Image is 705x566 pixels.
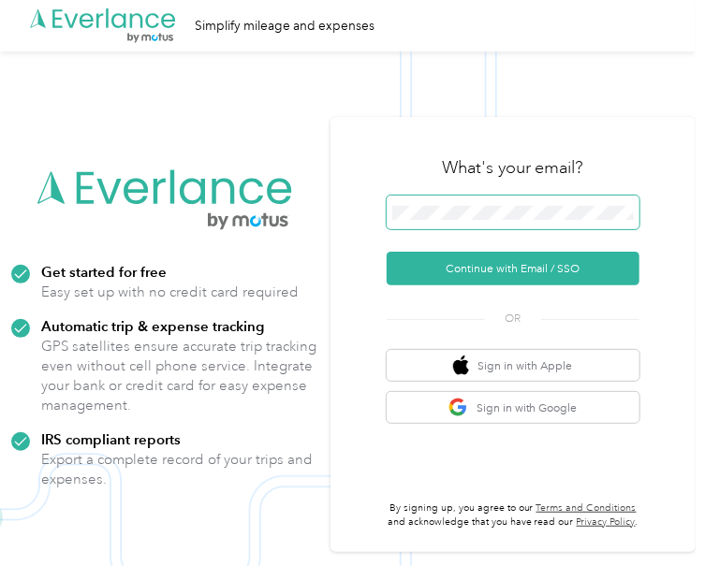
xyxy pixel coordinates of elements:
p: Easy set up with no credit card required [41,283,299,302]
p: By signing up, you agree to our and acknowledge that you have read our . [387,501,640,530]
span: OR [485,311,541,327]
button: Continue with Email / SSO [387,252,640,285]
img: google logo [448,398,468,417]
strong: Automatic trip & expense tracking [41,317,264,335]
strong: Get started for free [41,263,167,281]
div: Simplify mileage and expenses [195,16,375,36]
a: Privacy Policy [577,515,636,529]
p: Export a complete record of your trips and expenses. [41,450,319,489]
strong: IRS compliant reports [41,430,181,448]
button: google logoSign in with Google [387,392,640,423]
p: GPS satellites ensure accurate trip tracking even without cell phone service. Integrate your bank... [41,337,319,415]
a: Terms and Conditions [536,501,637,515]
button: apple logoSign in with Apple [387,350,640,381]
img: apple logo [453,356,469,375]
h3: What's your email? [442,156,584,179]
